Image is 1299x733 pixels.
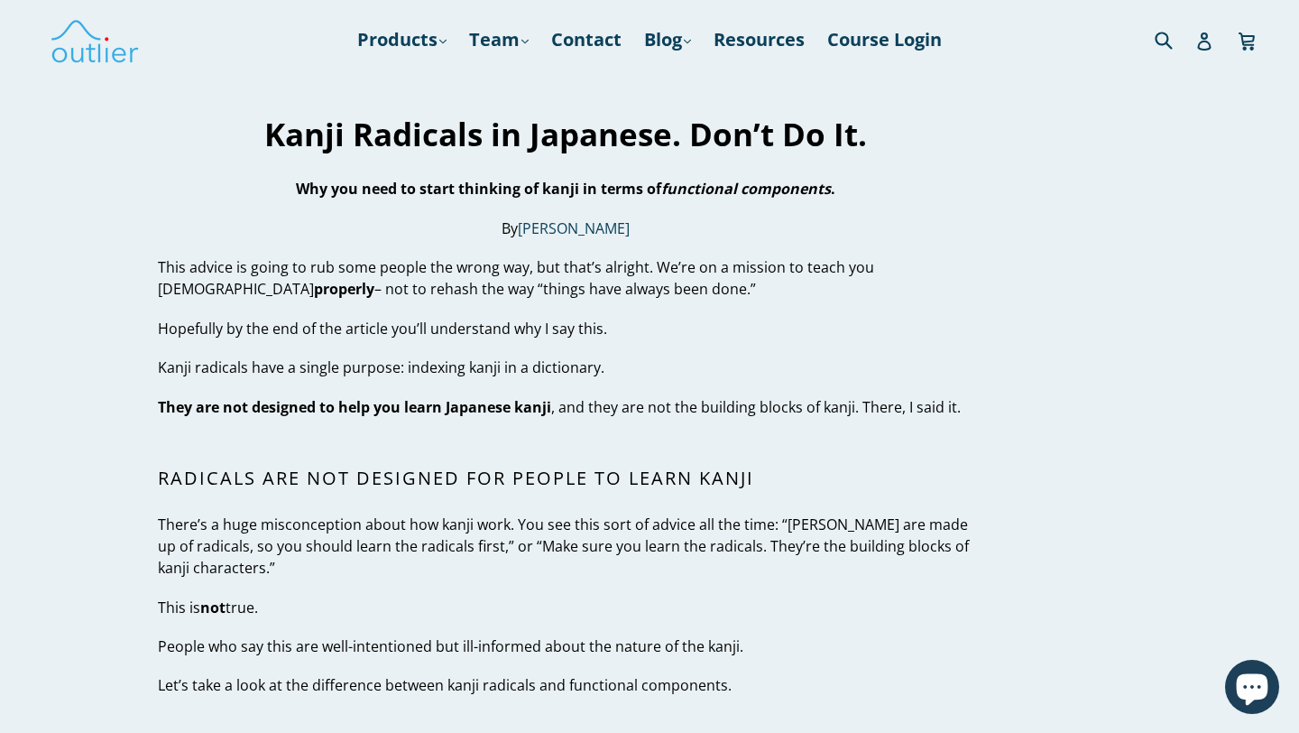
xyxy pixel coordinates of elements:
img: Outlier Linguistics [50,14,140,66]
p: Hopefully by the end of the article you’ll understand why I say this. [158,318,972,339]
a: Team [460,23,538,56]
strong: Kanji Radicals in Japanese. Don’t Do It. [264,113,867,155]
p: This advice is going to rub some people the wrong way, but that’s alright. We’re on a mission to ... [158,256,972,300]
strong: not [200,598,226,617]
strong: Why you need to start thinking of kanji in terms of . [296,180,835,199]
p: People who say this are well-intentioned but ill-informed about the nature of the kanji. [158,636,972,657]
input: Search [1150,21,1200,58]
p: By [158,218,972,239]
a: Blog [635,23,700,56]
inbox-online-store-chat: Shopify online store chat [1220,660,1285,719]
em: functional components [661,180,831,199]
p: , and they are not the building blocks of kanji. There, I said it. [158,396,972,418]
a: Products [348,23,456,56]
strong: properly [314,279,374,299]
a: Resources [705,23,814,56]
p: This is true. [158,597,972,618]
p: Let’s take a look at the difference between kanji radicals and functional components. [158,675,972,697]
a: [PERSON_NAME] [518,218,630,239]
a: Course Login [818,23,951,56]
p: Kanji radicals have a single purpose: indexing kanji in a dictionary. [158,357,972,378]
p: There’s a huge misconception about how kanji work. You see this sort of advice all the time: “[PE... [158,514,972,579]
h2: Radicals are not designed for people to learn kanji [158,468,972,489]
strong: They are not designed to help you learn Japanese kanji [158,397,551,417]
a: Contact [542,23,631,56]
